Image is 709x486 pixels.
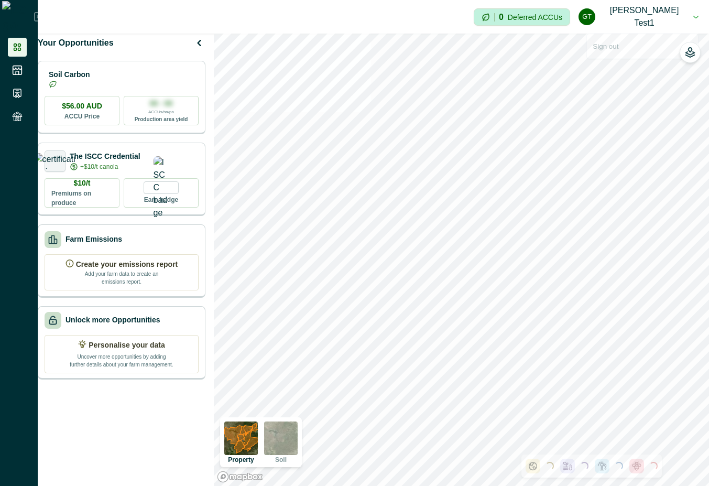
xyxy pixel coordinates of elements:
p: +$10/t canola [80,162,118,171]
button: Sign out [587,38,698,55]
img: soil preview [264,422,298,455]
a: Mapbox logo [217,471,263,483]
img: Logo [2,1,34,33]
p: $10/t [74,178,91,189]
img: ISCC badge [154,156,169,219]
p: Soil Carbon [49,69,90,80]
p: Earn badge [144,194,178,204]
p: Create your emissions report [76,259,178,270]
p: Uncover more opportunities by adding further details about your farm management. [69,351,174,369]
p: Personalise your data [89,340,165,351]
p: Your Opportunities [38,37,114,49]
p: ACCU Price [64,112,100,121]
p: Property [228,457,254,463]
img: certification logo [34,153,77,169]
p: Production area yield [135,115,188,123]
p: Deferred ACCUs [508,13,562,21]
p: 00 - 00 [150,98,173,109]
p: $56.00 AUD [62,101,102,112]
p: Soil [275,457,287,463]
p: 0 [499,13,504,21]
p: Unlock more Opportunities [66,315,160,326]
p: The ISCC Credential [70,151,140,162]
p: ACCUs/ha/pa [148,109,174,115]
p: Add your farm data to create an emissions report. [82,270,161,286]
img: property preview [224,422,258,455]
p: Premiums on produce [51,189,113,208]
p: Farm Emissions [66,234,122,245]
